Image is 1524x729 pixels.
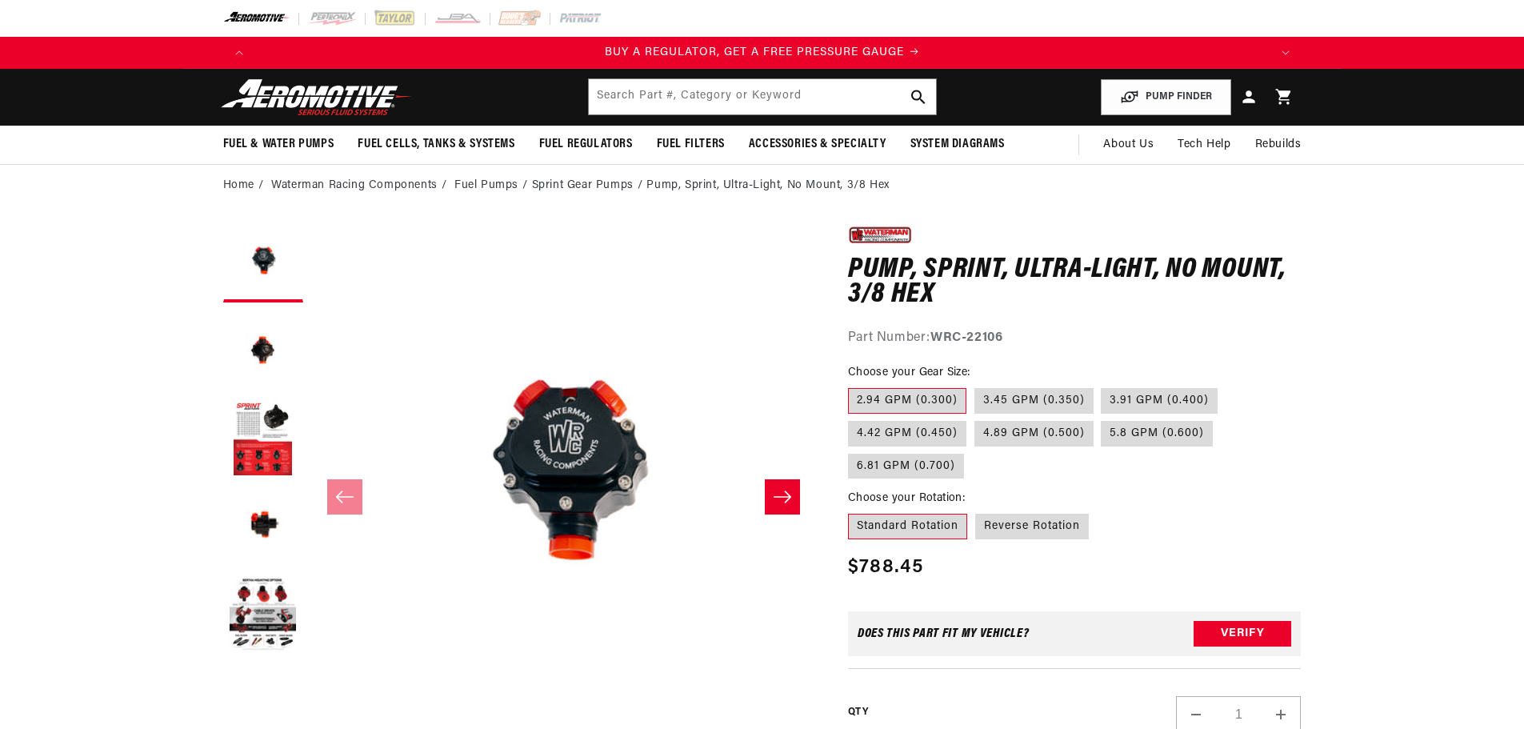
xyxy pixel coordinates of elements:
[532,177,647,194] li: Sprint Gear Pumps
[848,490,966,507] legend: Choose your Rotation:
[211,126,346,163] summary: Fuel & Water Pumps
[1178,136,1230,154] span: Tech Help
[1166,126,1242,164] summary: Tech Help
[327,479,362,515] button: Slide left
[1255,136,1302,154] span: Rebuilds
[749,136,886,153] span: Accessories & Specialty
[223,222,303,302] button: Load image 1 in gallery view
[605,46,904,58] span: BUY A REGULATOR, GET A FREE PRESSURE GAUGE
[765,479,800,515] button: Slide right
[1101,388,1218,414] label: 3.91 GPM (0.400)
[848,553,923,582] span: $788.45
[898,126,1017,163] summary: System Diagrams
[657,136,725,153] span: Fuel Filters
[358,136,514,153] span: Fuel Cells, Tanks & Systems
[223,575,303,655] button: Load image 5 in gallery view
[848,258,1302,308] h1: Pump, Sprint, Ultra-Light, No Mount, 3/8 Hex
[183,37,1342,69] slideshow-component: Translation missing: en.sections.announcements.announcement_bar
[646,177,889,194] li: Pump, Sprint, Ultra-Light, No Mount, 3/8 Hex
[848,514,967,539] label: Standard Rotation
[539,136,633,153] span: Fuel Regulators
[1194,621,1291,647] button: Verify
[645,126,737,163] summary: Fuel Filters
[527,126,645,163] summary: Fuel Regulators
[848,421,966,447] label: 4.42 GPM (0.450)
[737,126,898,163] summary: Accessories & Specialty
[848,328,1302,349] div: Part Number:
[223,177,254,194] a: Home
[223,37,255,69] button: Translation missing: en.sections.announcements.previous_announcement
[1091,126,1166,164] a: About Us
[223,487,303,567] button: Load image 4 in gallery view
[223,310,303,391] button: Load image 2 in gallery view
[1101,421,1213,447] label: 5.8 GPM (0.600)
[910,136,1005,153] span: System Diagrams
[858,627,1030,640] div: Does This part fit My vehicle?
[1243,126,1314,164] summary: Rebuilds
[1103,138,1154,150] span: About Us
[217,78,417,116] img: Aeromotive
[589,79,936,114] input: Search by Part Number, Category or Keyword
[1101,79,1231,115] button: PUMP FINDER
[255,44,1270,62] div: 1 of 4
[848,388,966,414] label: 2.94 GPM (0.300)
[974,388,1094,414] label: 3.45 GPM (0.350)
[255,44,1270,62] div: Announcement
[1270,37,1302,69] button: Translation missing: en.sections.announcements.next_announcement
[901,79,936,114] button: search button
[975,514,1089,539] label: Reverse Rotation
[255,44,1270,62] a: BUY A REGULATOR, GET A FREE PRESSURE GAUGE
[930,331,1002,344] strong: WRC-22106
[848,454,964,479] label: 6.81 GPM (0.700)
[223,136,334,153] span: Fuel & Water Pumps
[223,177,1302,194] nav: breadcrumbs
[346,126,526,163] summary: Fuel Cells, Tanks & Systems
[271,177,438,194] a: Waterman Racing Components
[848,364,972,381] legend: Choose your Gear Size:
[974,421,1094,447] label: 4.89 GPM (0.500)
[848,706,868,719] label: QTY
[454,177,518,194] a: Fuel Pumps
[223,399,303,479] button: Load image 3 in gallery view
